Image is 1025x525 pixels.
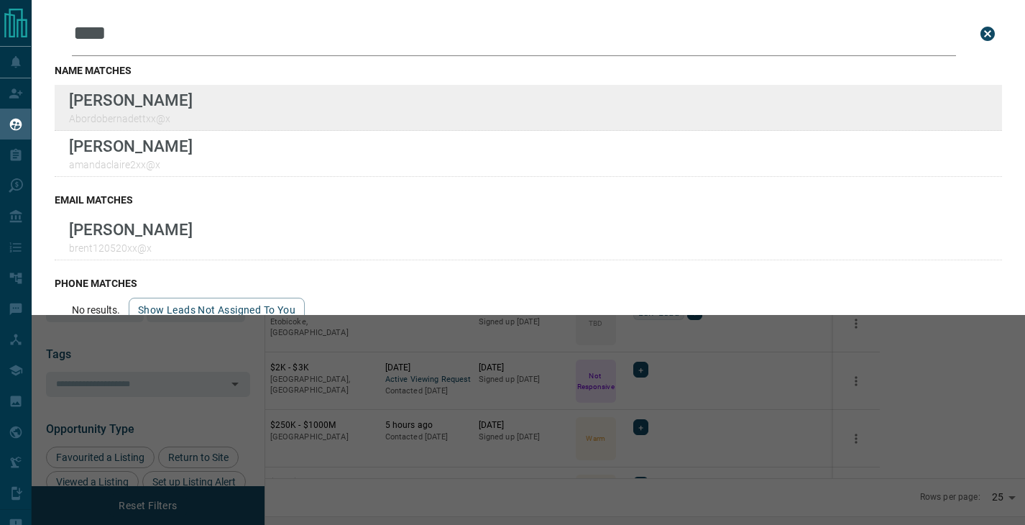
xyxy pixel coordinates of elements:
p: No results. [72,304,120,316]
p: Abordobernadettxx@x [69,113,193,124]
h3: email matches [55,194,1002,206]
button: show leads not assigned to you [129,298,305,322]
button: close search bar [973,19,1002,48]
p: [PERSON_NAME] [69,91,193,109]
h3: phone matches [55,278,1002,289]
h3: name matches [55,65,1002,76]
p: amandaclaire2xx@x [69,159,193,170]
p: [PERSON_NAME] [69,220,193,239]
p: [PERSON_NAME] [69,137,193,155]
p: brent120520xx@x [69,242,193,254]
